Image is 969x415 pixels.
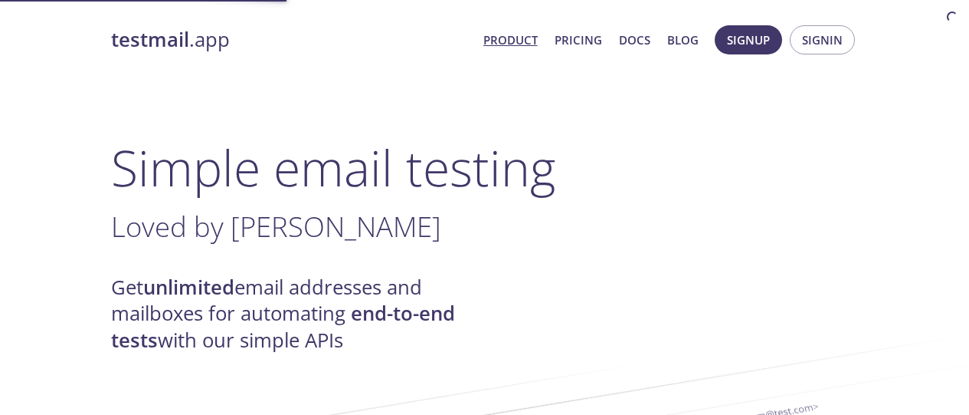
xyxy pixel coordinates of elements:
[111,300,455,353] strong: end-to-end tests
[483,30,538,50] a: Product
[619,30,650,50] a: Docs
[667,30,699,50] a: Blog
[111,138,859,197] h1: Simple email testing
[790,25,855,54] button: Signin
[143,274,234,301] strong: unlimited
[727,30,770,50] span: Signup
[111,27,471,53] a: testmail.app
[111,275,485,354] h4: Get email addresses and mailboxes for automating with our simple APIs
[715,25,782,54] button: Signup
[111,26,189,53] strong: testmail
[555,30,602,50] a: Pricing
[802,30,843,50] span: Signin
[111,207,441,245] span: Loved by [PERSON_NAME]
